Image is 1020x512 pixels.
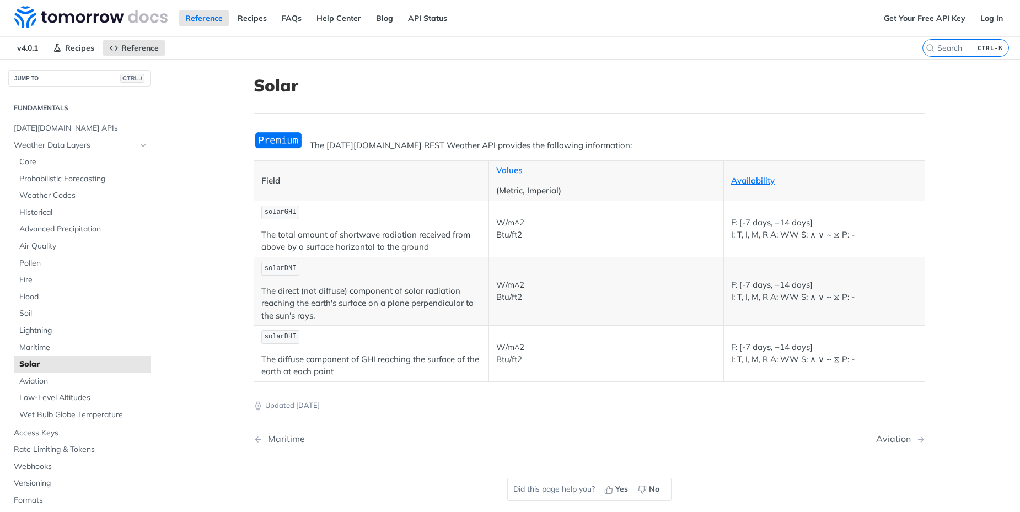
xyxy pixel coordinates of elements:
[14,140,136,151] span: Weather Data Layers
[926,44,935,52] svg: Search
[261,285,481,322] p: The direct (not diffuse) component of solar radiation reaching the earth's surface on a plane per...
[8,137,151,154] a: Weather Data LayersHide subpages for Weather Data Layers
[634,481,665,498] button: No
[19,157,148,168] span: Core
[103,40,165,56] a: Reference
[496,341,716,366] p: W/m^2 Btu/ft2
[496,165,522,175] a: Values
[8,459,151,475] a: Webhooks
[14,154,151,170] a: Core
[139,141,148,150] button: Hide subpages for Weather Data Layers
[974,10,1009,26] a: Log In
[262,434,305,444] div: Maritime
[14,478,148,489] span: Versioning
[19,325,148,336] span: Lightning
[370,10,399,26] a: Blog
[731,341,917,366] p: F: [-7 days, +14 days] I: T, I, M, R A: WW S: ∧ ∨ ~ ⧖ P: -
[19,207,148,218] span: Historical
[265,333,297,341] span: solarDHI
[19,190,148,201] span: Weather Codes
[232,10,273,26] a: Recipes
[8,492,151,509] a: Formats
[310,10,367,26] a: Help Center
[254,423,925,455] nav: Pagination Controls
[261,175,481,187] p: Field
[14,322,151,339] a: Lightning
[14,339,151,356] a: Maritime
[265,265,297,272] span: solarDNI
[19,224,148,235] span: Advanced Precipitation
[8,103,151,113] h2: Fundamentals
[19,274,148,285] span: Fire
[14,428,148,439] span: Access Keys
[19,409,148,421] span: Wet Bulb Globe Temperature
[254,76,925,95] h1: Solar
[19,258,148,269] span: Pollen
[254,434,541,444] a: Previous Page: Maritime
[731,175,775,186] a: Availability
[19,308,148,319] span: Soil
[8,425,151,441] a: Access Keys
[254,400,925,411] p: Updated [DATE]
[276,10,308,26] a: FAQs
[14,356,151,373] a: Solar
[120,74,144,83] span: CTRL-/
[615,483,628,495] span: Yes
[254,139,925,152] p: The [DATE][DOMAIN_NAME] REST Weather API provides the following information:
[507,478,672,501] div: Did this page help you?
[14,123,148,134] span: [DATE][DOMAIN_NAME] APIs
[19,342,148,353] span: Maritime
[19,376,148,387] span: Aviation
[65,43,94,53] span: Recipes
[14,305,151,322] a: Soil
[975,42,1006,53] kbd: CTRL-K
[14,272,151,288] a: Fire
[600,481,634,498] button: Yes
[14,461,148,472] span: Webhooks
[14,289,151,305] a: Flood
[8,475,151,492] a: Versioning
[496,185,716,197] p: (Metric, Imperial)
[14,255,151,272] a: Pollen
[19,241,148,252] span: Air Quality
[14,187,151,204] a: Weather Codes
[876,434,925,444] a: Next Page: Aviation
[496,279,716,304] p: W/m^2 Btu/ft2
[11,40,44,56] span: v4.0.1
[14,204,151,221] a: Historical
[19,392,148,403] span: Low-Level Altitudes
[19,359,148,370] span: Solar
[14,373,151,390] a: Aviation
[8,120,151,137] a: [DATE][DOMAIN_NAME] APIs
[14,444,148,455] span: Rate Limiting & Tokens
[14,221,151,238] a: Advanced Precipitation
[876,434,916,444] div: Aviation
[14,495,148,506] span: Formats
[261,353,481,378] p: The diffuse component of GHI reaching the surface of the earth at each point
[14,407,151,423] a: Wet Bulb Globe Temperature
[19,292,148,303] span: Flood
[496,217,716,241] p: W/m^2 Btu/ft2
[14,6,168,28] img: Tomorrow.io Weather API Docs
[878,10,971,26] a: Get Your Free API Key
[14,171,151,187] a: Probabilistic Forecasting
[8,70,151,87] button: JUMP TOCTRL-/
[265,208,297,216] span: solarGHI
[261,229,481,254] p: The total amount of shortwave radiation received from above by a surface horizontal to the ground
[8,441,151,458] a: Rate Limiting & Tokens
[402,10,453,26] a: API Status
[179,10,229,26] a: Reference
[14,390,151,406] a: Low-Level Altitudes
[121,43,159,53] span: Reference
[14,238,151,255] a: Air Quality
[731,217,917,241] p: F: [-7 days, +14 days] I: T, I, M, R A: WW S: ∧ ∨ ~ ⧖ P: -
[47,40,100,56] a: Recipes
[19,174,148,185] span: Probabilistic Forecasting
[649,483,659,495] span: No
[731,279,917,304] p: F: [-7 days, +14 days] I: T, I, M, R A: WW S: ∧ ∨ ~ ⧖ P: -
